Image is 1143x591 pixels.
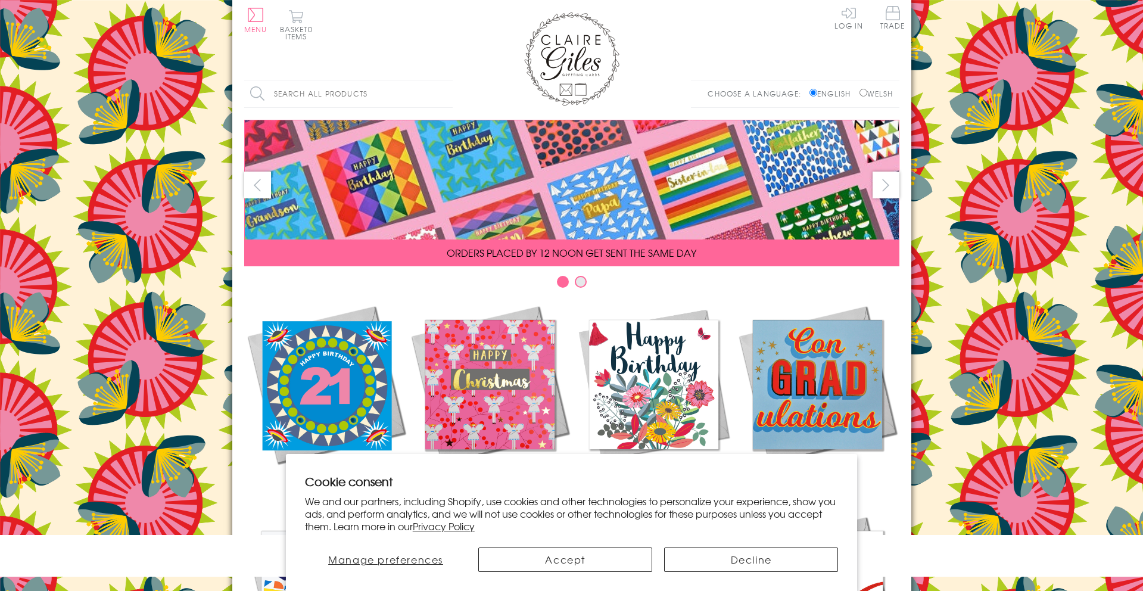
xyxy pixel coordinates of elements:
input: Search [441,80,453,107]
button: Carousel Page 1 (Current Slide) [557,276,569,288]
h2: Cookie consent [305,473,839,490]
input: English [809,89,817,97]
button: Carousel Page 2 [575,276,587,288]
a: Academic [736,303,899,490]
a: Log In [834,6,863,29]
input: Search all products [244,80,453,107]
span: Manage preferences [328,552,443,567]
span: ORDERS PLACED BY 12 NOON GET SENT THE SAME DAY [447,245,696,260]
div: Carousel Pagination [244,275,899,294]
span: 0 items [285,24,313,42]
a: Trade [880,6,905,32]
button: Accept [478,548,652,572]
p: We and our partners, including Shopify, use cookies and other technologies to personalize your ex... [305,495,839,532]
span: Menu [244,24,267,35]
span: Trade [880,6,905,29]
img: Claire Giles Greetings Cards [524,12,619,106]
button: next [873,172,899,198]
label: English [809,88,857,99]
button: prev [244,172,271,198]
a: New Releases [244,303,408,490]
button: Menu [244,8,267,33]
label: Welsh [859,88,893,99]
button: Manage preferences [305,548,467,572]
button: Basket0 items [280,10,313,40]
input: Welsh [859,89,867,97]
a: Privacy Policy [413,519,475,533]
a: Christmas [408,303,572,490]
button: Decline [664,548,838,572]
a: Birthdays [572,303,736,490]
p: Choose a language: [708,88,807,99]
